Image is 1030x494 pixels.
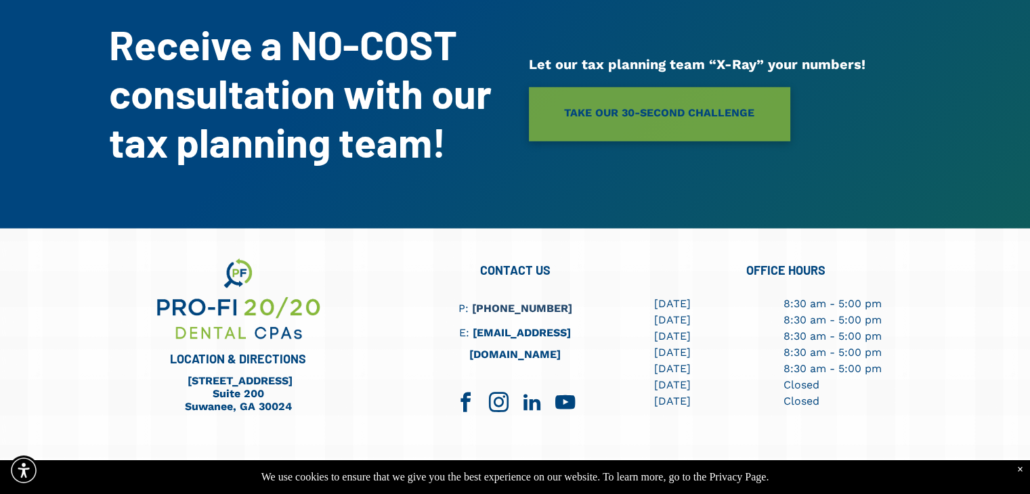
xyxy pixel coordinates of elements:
[479,263,550,277] span: CONTACT US
[653,313,690,326] span: [DATE]
[784,330,882,342] span: 8:30 am - 5:00 pm
[184,400,291,413] a: Suwanee, GA 30024
[784,378,819,391] span: Closed
[653,395,690,407] span: [DATE]
[653,297,690,310] span: [DATE]
[784,362,882,375] span: 8:30 am - 5:00 pm
[450,388,480,421] a: facebook
[529,56,865,72] span: Let our tax planning team “X-Ray” your numbers!
[187,374,292,387] a: [STREET_ADDRESS]
[529,87,790,141] a: TAKE OUR 30-SECOND CHALLENGE
[653,346,690,359] span: [DATE]
[784,297,882,310] span: 8:30 am - 5:00 pm
[784,395,819,407] span: Closed
[1017,464,1023,476] div: Dismiss notification
[459,326,469,339] span: E:
[653,378,690,391] span: [DATE]
[170,351,306,366] span: LOCATION & DIRECTIONS
[784,346,882,359] span: 8:30 am - 5:00 pm
[484,388,513,421] a: instagram
[9,455,39,485] div: Accessibility Menu
[653,362,690,375] span: [DATE]
[154,256,321,343] img: We are your dental business support consultants
[653,330,690,342] span: [DATE]
[469,326,571,361] a: [EMAIL_ADDRESS][DOMAIN_NAME]
[471,302,572,315] a: [PHONE_NUMBER]
[746,263,825,277] span: OFFICE HOURS
[517,388,546,421] a: linkedin
[212,387,263,400] a: Suite 200
[550,388,580,421] a: youtube
[564,97,754,128] span: TAKE OUR 30-SECOND CHALLENGE
[109,20,492,166] strong: Receive a NO-COST consultation with our tax planning team!
[784,313,882,326] span: 8:30 am - 5:00 pm
[458,302,468,315] span: P:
